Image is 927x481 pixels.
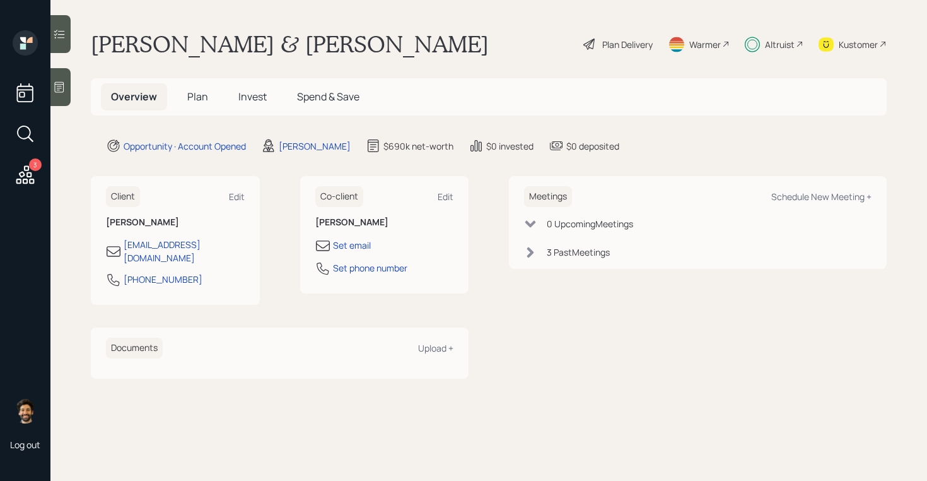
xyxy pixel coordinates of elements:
div: Schedule New Meeting + [771,191,872,203]
div: Plan Delivery [602,38,653,51]
h6: [PERSON_NAME] [106,217,245,228]
div: Upload + [418,342,453,354]
div: 3 Past Meeting s [547,246,610,259]
div: $0 invested [486,140,533,153]
div: Log out [10,439,40,451]
div: $0 deposited [566,140,619,153]
span: Spend & Save [297,90,359,104]
div: 3 [29,158,42,171]
div: $690k net-worth [383,140,453,153]
div: Set email [333,239,371,252]
div: Kustomer [839,38,878,51]
div: Warmer [689,38,721,51]
div: Altruist [765,38,795,51]
div: Opportunity · Account Opened [124,140,246,153]
div: Set phone number [333,261,407,275]
h6: [PERSON_NAME] [315,217,454,228]
h6: Client [106,186,140,207]
span: Plan [187,90,208,104]
h6: Meetings [524,186,572,207]
h6: Co-client [315,186,363,207]
h1: [PERSON_NAME] & [PERSON_NAME] [91,30,489,58]
span: Invest [238,90,267,104]
h6: Documents [106,338,163,359]
div: [PHONE_NUMBER] [124,273,202,286]
div: 0 Upcoming Meeting s [547,217,633,230]
div: [PERSON_NAME] [279,140,351,153]
div: Edit [229,191,245,203]
div: Edit [438,191,453,203]
img: eric-schwartz-headshot.png [13,398,38,424]
div: [EMAIL_ADDRESS][DOMAIN_NAME] [124,238,245,264]
span: Overview [111,90,157,104]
